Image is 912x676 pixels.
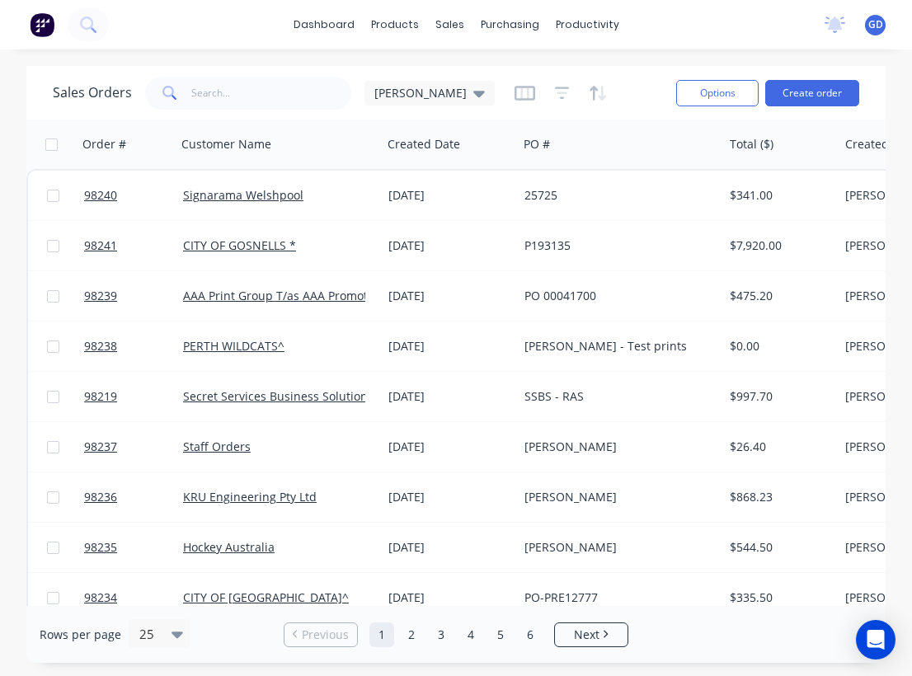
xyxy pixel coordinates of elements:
div: [PERSON_NAME] - Test prints [524,338,708,354]
div: $0.00 [730,338,826,354]
a: 98219 [84,372,183,421]
a: 98234 [84,573,183,622]
div: $7,920.00 [730,237,826,254]
a: Page 1 is your current page [369,622,394,647]
span: GD [868,17,883,32]
h1: Sales Orders [53,85,132,101]
div: [DATE] [388,388,511,405]
a: Page 3 [429,622,454,647]
div: [DATE] [388,288,511,304]
div: $544.50 [730,539,826,556]
div: [DATE] [388,439,511,455]
span: 98219 [84,388,117,405]
span: 98237 [84,439,117,455]
a: Page 5 [488,622,513,647]
a: Hockey Australia [183,539,275,555]
div: Created By [845,136,905,153]
div: Customer Name [181,136,271,153]
div: [DATE] [388,589,511,606]
div: purchasing [472,12,548,37]
a: Page 6 [518,622,543,647]
img: Factory [30,12,54,37]
div: [DATE] [388,489,511,505]
div: [DATE] [388,237,511,254]
div: [DATE] [388,338,511,354]
a: Page 2 [399,622,424,647]
div: Order # [82,136,126,153]
span: Next [574,627,599,643]
a: 98240 [84,171,183,220]
span: Rows per page [40,627,121,643]
div: $341.00 [730,187,826,204]
div: $997.70 [730,388,826,405]
div: [PERSON_NAME] [524,489,708,505]
input: Search... [191,77,352,110]
div: [DATE] [388,539,511,556]
a: 98236 [84,472,183,522]
div: $475.20 [730,288,826,304]
span: Previous [302,627,349,643]
span: 98239 [84,288,117,304]
a: Signarama Welshpool [183,187,303,203]
div: PO 00041700 [524,288,708,304]
a: CITY OF [GEOGRAPHIC_DATA]^ [183,589,349,605]
div: Total ($) [730,136,773,153]
div: $335.50 [730,589,826,606]
a: 98235 [84,523,183,572]
a: Staff Orders [183,439,251,454]
a: 98239 [84,271,183,321]
span: 98234 [84,589,117,606]
span: [PERSON_NAME] [374,84,467,101]
div: [DATE] [388,187,511,204]
div: [PERSON_NAME] [524,439,708,455]
span: 98236 [84,489,117,505]
div: PO-PRE12777 [524,589,708,606]
a: 98237 [84,422,183,472]
div: PO # [524,136,550,153]
div: $868.23 [730,489,826,505]
div: [PERSON_NAME] [524,539,708,556]
div: products [363,12,427,37]
a: dashboard [285,12,363,37]
a: Secret Services Business Solutions* [183,388,380,404]
ul: Pagination [277,622,635,647]
a: 98241 [84,221,183,270]
div: sales [427,12,472,37]
a: Page 4 [458,622,483,647]
div: Created Date [388,136,460,153]
button: Options [676,80,759,106]
span: 98235 [84,539,117,556]
div: 25725 [524,187,708,204]
span: 98240 [84,187,117,204]
button: Create order [765,80,859,106]
div: productivity [548,12,628,37]
div: Open Intercom Messenger [856,620,896,660]
a: PERTH WILDCATS^ [183,338,284,354]
a: Next page [555,627,628,643]
a: AAA Print Group T/as AAA Promotions^ [183,288,397,303]
span: 98238 [84,338,117,354]
a: CITY OF GOSNELLS * [183,237,296,253]
div: $26.40 [730,439,826,455]
span: 98241 [84,237,117,254]
div: P193135 [524,237,708,254]
div: SSBS - RAS [524,388,708,405]
a: KRU Engineering Pty Ltd [183,489,317,505]
a: 98238 [84,322,183,371]
a: Previous page [284,627,357,643]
